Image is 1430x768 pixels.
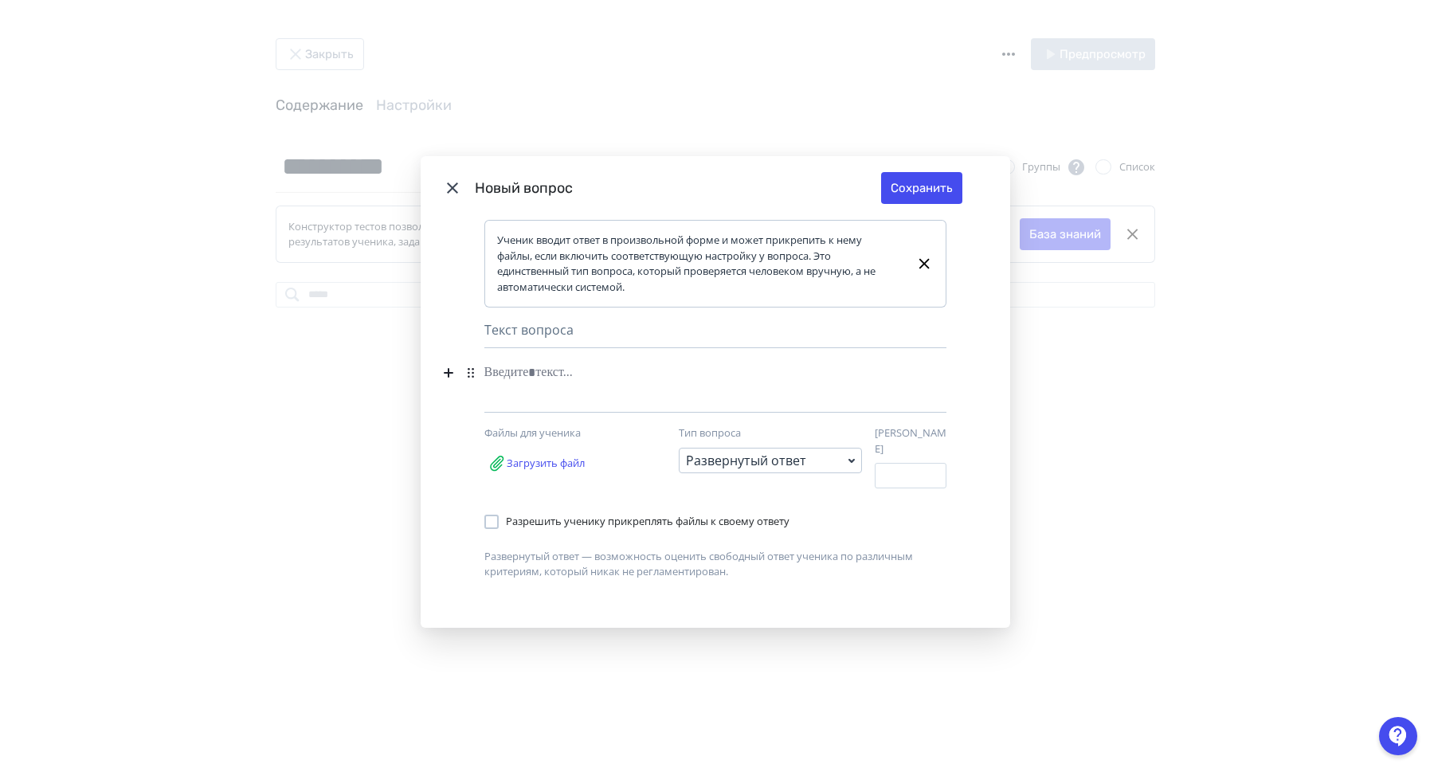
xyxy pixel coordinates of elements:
div: Файлы для ученика [484,425,652,441]
label: Тип вопроса [679,425,741,441]
label: [PERSON_NAME] [875,425,946,456]
div: Развернутый ответ — возможность оценить свободный ответ ученика по различным критериям, который н... [484,549,946,580]
span: Разрешить ученику прикреплять файлы к своему ответу [506,514,789,530]
div: Ученик вводит ответ в произвольной форме и может прикрепить к нему файлы, если включить соответст... [497,233,903,295]
div: Текст вопроса [484,320,946,348]
div: Развернутый ответ [686,451,806,470]
button: Сохранить [881,172,962,204]
div: Новый вопрос [475,178,881,199]
div: Modal [421,156,1010,628]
